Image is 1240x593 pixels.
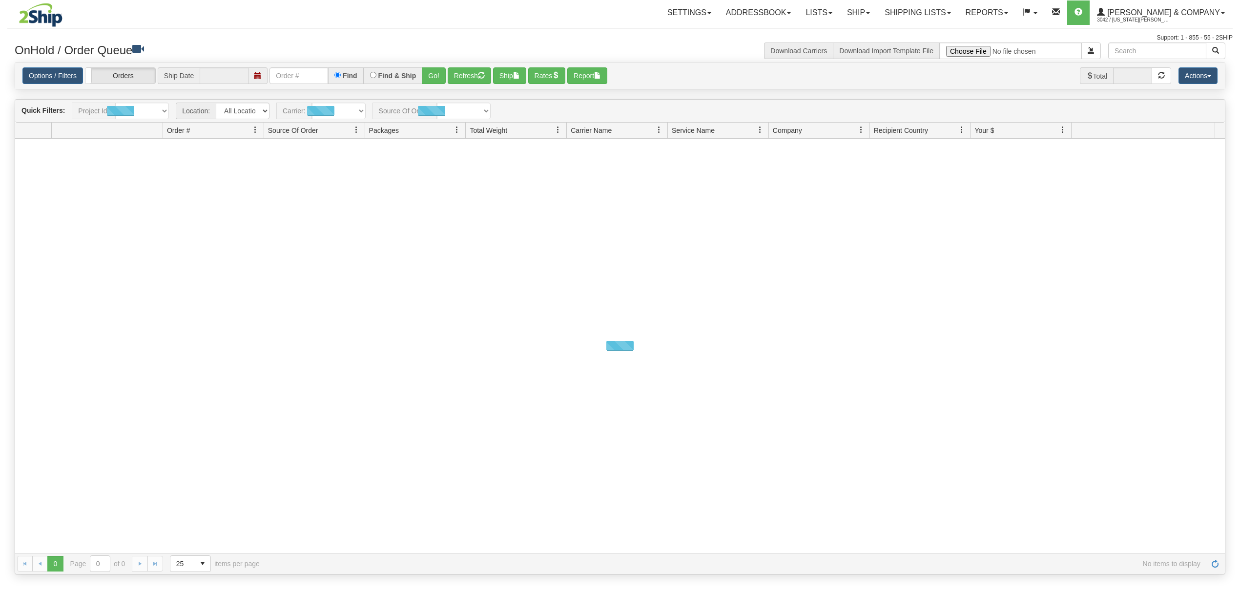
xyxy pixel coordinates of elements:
a: [PERSON_NAME] & Company 3042 / [US_STATE][PERSON_NAME] [1090,0,1232,25]
a: Shipping lists [877,0,958,25]
span: Service Name [672,126,715,135]
input: Import [940,42,1082,59]
button: Report [567,67,607,84]
a: Source Of Order filter column settings [348,122,365,138]
span: No items to display [273,560,1200,568]
a: Addressbook [719,0,799,25]
a: Service Name filter column settings [752,122,768,138]
span: Total Weight [470,126,507,135]
span: Page 0 [47,556,63,572]
span: Packages [369,126,399,135]
h3: OnHold / Order Queue [15,42,613,57]
img: logo3042.jpg [7,2,74,27]
span: Recipient Country [874,126,928,135]
button: Go! [422,67,446,84]
span: Total [1080,67,1114,84]
a: Company filter column settings [853,122,869,138]
span: items per page [170,555,260,572]
input: Search [1108,42,1206,59]
button: Ship [493,67,526,84]
span: Company [773,126,802,135]
span: [PERSON_NAME] & Company [1105,8,1220,17]
span: Source Of Order [268,126,318,135]
input: Order # [269,67,328,84]
button: Refresh [448,67,491,84]
a: Order # filter column settings [247,122,264,138]
a: Your $ filter column settings [1054,122,1071,138]
button: Search [1206,42,1225,59]
span: 25 [176,559,189,569]
button: Actions [1178,67,1218,84]
span: Ship Date [158,67,200,84]
a: Total Weight filter column settings [550,122,566,138]
div: Support: 1 - 855 - 55 - 2SHIP [7,34,1233,42]
button: Rates [528,67,566,84]
span: Carrier Name [571,126,612,135]
label: Orders [85,68,155,84]
label: Find [343,72,357,79]
a: Settings [660,0,719,25]
span: Page of 0 [70,555,125,572]
a: Download Import Template File [839,47,933,55]
span: Your $ [974,126,994,135]
span: 3042 / [US_STATE][PERSON_NAME] [1097,15,1170,25]
a: Packages filter column settings [449,122,465,138]
label: Quick Filters: [21,106,65,115]
a: Lists [798,0,839,25]
span: Page sizes drop down [170,555,211,572]
a: Reports [958,0,1015,25]
a: Refresh [1207,556,1223,572]
span: select [195,556,210,572]
span: Order # [167,126,190,135]
a: Recipient Country filter column settings [953,122,970,138]
a: Ship [840,0,877,25]
span: Location: [176,103,216,119]
label: Find & Ship [378,72,416,79]
a: Download Carriers [770,47,827,55]
div: grid toolbar [15,100,1225,123]
a: Carrier Name filter column settings [651,122,667,138]
a: Options / Filters [22,67,83,84]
